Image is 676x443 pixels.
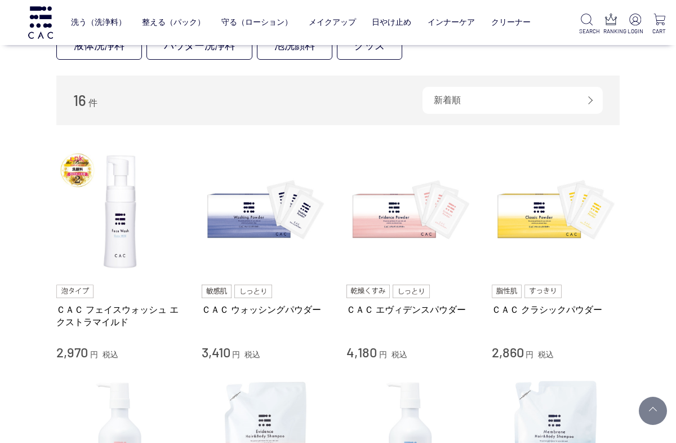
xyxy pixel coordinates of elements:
[56,285,94,298] img: 泡タイプ
[221,9,292,36] a: 守る（ローション）
[244,350,260,359] span: 税込
[202,304,330,316] a: ＣＡＣ ウォッシングパウダー
[232,350,240,359] span: 円
[538,350,554,359] span: 税込
[372,9,411,36] a: 日やけ止め
[652,14,667,36] a: CART
[579,14,594,36] a: SEARCH
[56,344,88,360] span: 2,970
[428,9,475,36] a: インナーケア
[393,285,430,298] img: しっとり
[346,285,390,298] img: 乾燥くすみ
[202,148,330,276] img: ＣＡＣ ウォッシングパウダー
[234,285,272,298] img: しっとり
[71,9,126,36] a: 洗う（洗浄料）
[628,27,643,36] p: LOGIN
[142,9,205,36] a: 整える（パック）
[526,350,533,359] span: 円
[90,350,98,359] span: 円
[56,32,142,60] a: 液体洗浄料
[346,304,475,316] a: ＣＡＣ エヴィデンスパウダー
[603,14,619,36] a: RANKING
[379,350,387,359] span: 円
[492,304,620,316] a: ＣＡＣ クラシックパウダー
[309,9,356,36] a: メイクアップ
[73,91,86,109] span: 16
[491,9,531,36] a: クリーナー
[56,304,185,328] a: ＣＡＣ フェイスウォッシュ エクストラマイルド
[652,27,667,36] p: CART
[603,27,619,36] p: RANKING
[392,350,407,359] span: 税込
[56,148,185,276] img: ＣＡＣ フェイスウォッシュ エクストラマイルド
[579,27,594,36] p: SEARCH
[103,350,118,359] span: 税込
[88,98,97,108] span: 件
[346,344,377,360] span: 4,180
[202,285,232,298] img: 敏感肌
[26,6,55,38] img: logo
[628,14,643,36] a: LOGIN
[202,344,230,360] span: 3,410
[346,148,475,276] img: ＣＡＣ エヴィデンスパウダー
[422,87,603,114] div: 新着順
[524,285,562,298] img: すっきり
[492,285,522,298] img: 脂性肌
[492,148,620,276] img: ＣＡＣ クラシックパウダー
[492,344,524,360] span: 2,860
